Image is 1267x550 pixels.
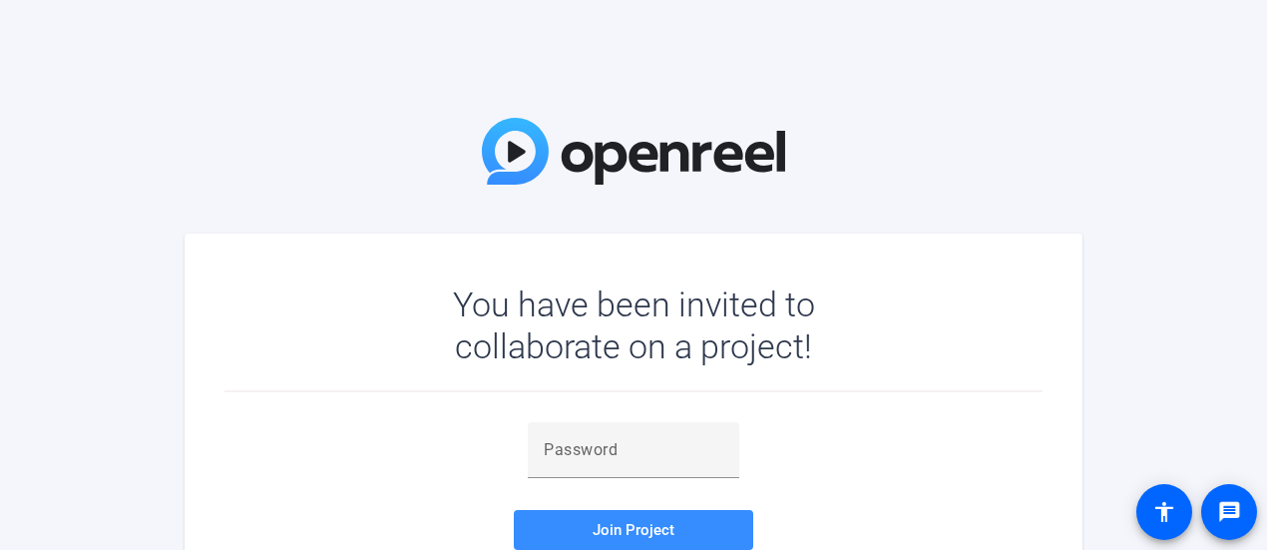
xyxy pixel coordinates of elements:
div: You have been invited to collaborate on a project! [395,283,873,367]
img: OpenReel Logo [482,118,785,185]
mat-icon: message [1217,500,1241,524]
span: Join Project [593,521,674,539]
button: Join Project [514,510,753,550]
mat-icon: accessibility [1152,500,1176,524]
input: Password [544,438,723,462]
